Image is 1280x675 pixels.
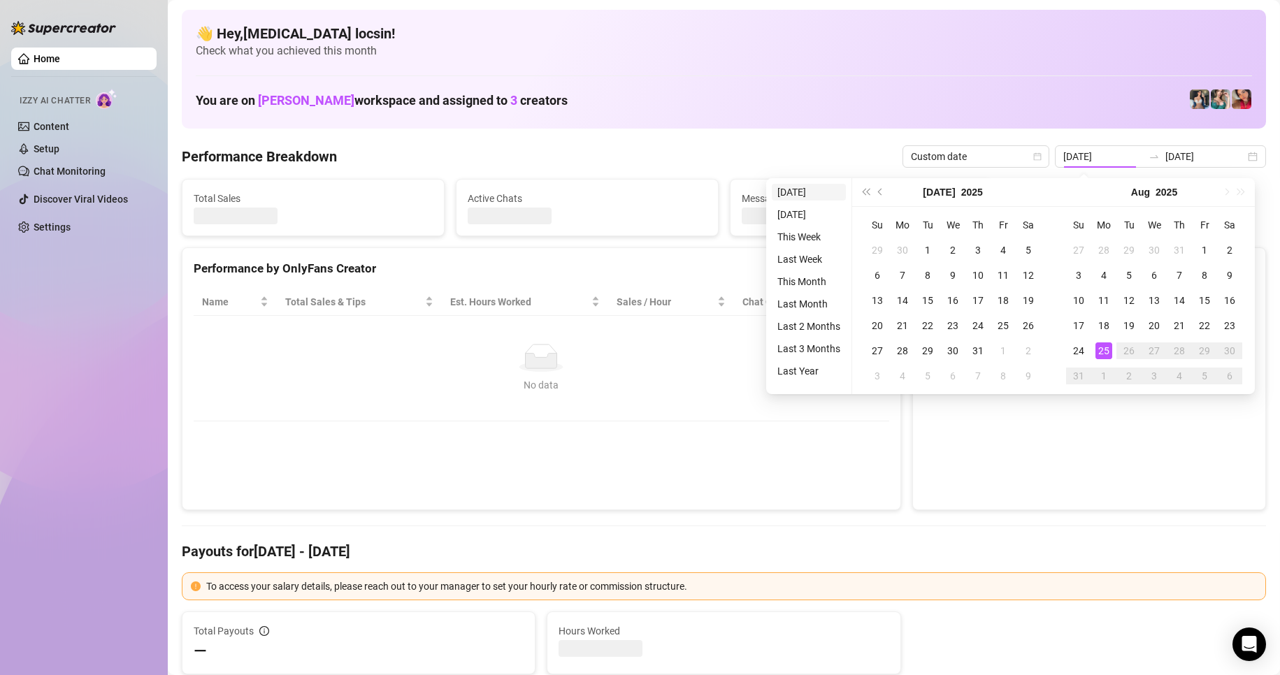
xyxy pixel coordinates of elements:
[20,94,90,108] span: Izzy AI Chatter
[11,21,116,35] img: logo-BBDzfeDw.svg
[34,143,59,154] a: Setup
[924,259,1254,278] div: Sales by OnlyFans Creator
[202,294,257,310] span: Name
[1232,89,1251,109] img: Vanessa
[194,191,433,206] span: Total Sales
[911,146,1041,167] span: Custom date
[196,93,568,108] h1: You are on workspace and assigned to creators
[450,294,589,310] div: Est. Hours Worked
[206,579,1257,594] div: To access your salary details, please reach out to your manager to set your hourly rate or commis...
[182,542,1266,561] h4: Payouts for [DATE] - [DATE]
[1149,151,1160,162] span: to
[742,294,869,310] span: Chat Conversion
[196,24,1252,43] h4: 👋 Hey, [MEDICAL_DATA] locsin !
[194,289,277,316] th: Name
[182,147,337,166] h4: Performance Breakdown
[1165,149,1245,164] input: End date
[194,640,207,662] span: —
[194,259,889,278] div: Performance by OnlyFans Creator
[277,289,442,316] th: Total Sales & Tips
[258,93,354,108] span: [PERSON_NAME]
[1063,149,1143,164] input: Start date
[1211,89,1230,109] img: Zaddy
[196,43,1252,59] span: Check what you achieved this month
[1149,151,1160,162] span: swap-right
[259,626,269,636] span: info-circle
[734,289,889,316] th: Chat Conversion
[617,294,714,310] span: Sales / Hour
[34,194,128,205] a: Discover Viral Videos
[1033,152,1042,161] span: calendar
[742,191,981,206] span: Messages Sent
[559,623,889,639] span: Hours Worked
[208,377,875,393] div: No data
[510,93,517,108] span: 3
[34,166,106,177] a: Chat Monitoring
[1190,89,1209,109] img: Katy
[608,289,734,316] th: Sales / Hour
[191,581,201,591] span: exclamation-circle
[1232,627,1266,661] div: Open Intercom Messenger
[468,191,707,206] span: Active Chats
[194,623,254,639] span: Total Payouts
[285,294,422,310] span: Total Sales & Tips
[34,53,60,64] a: Home
[34,121,69,132] a: Content
[96,89,117,109] img: AI Chatter
[34,222,71,233] a: Settings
